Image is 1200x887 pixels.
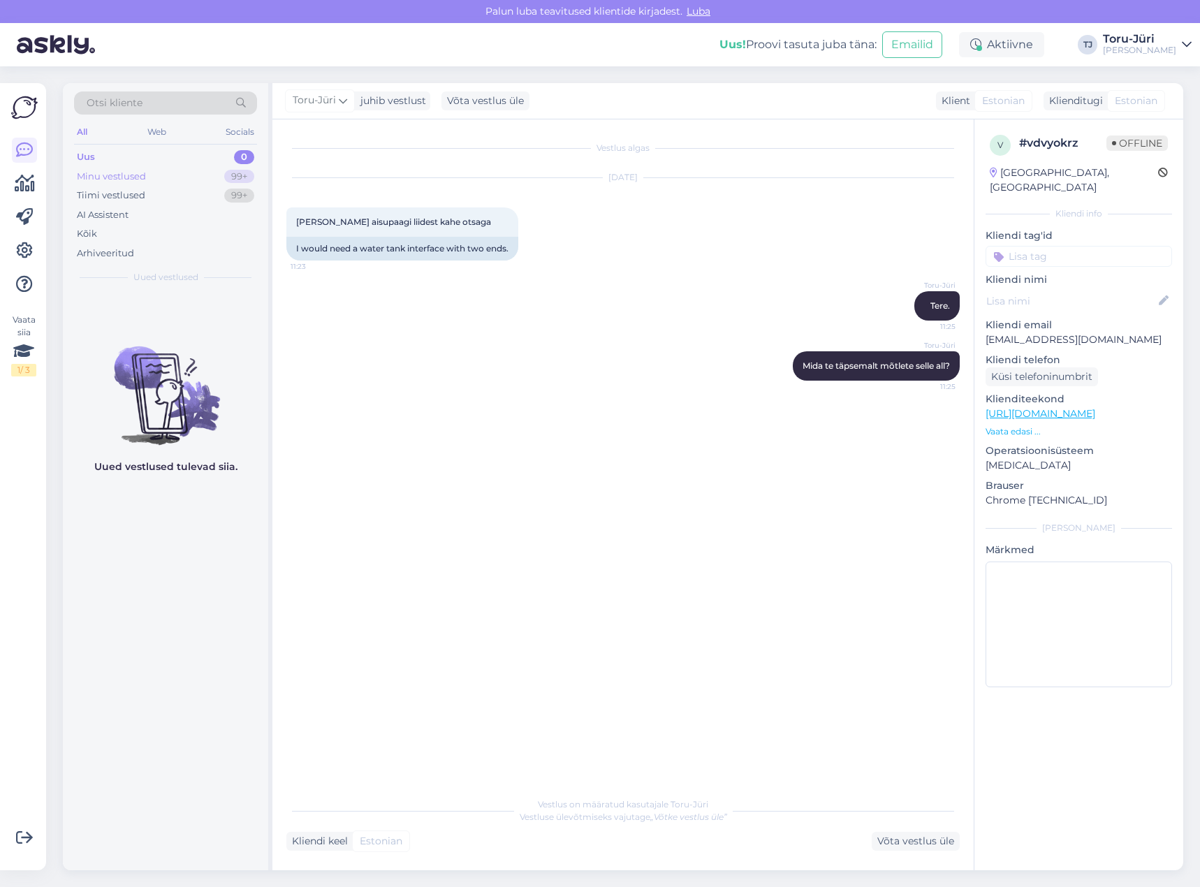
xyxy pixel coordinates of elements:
[223,123,257,141] div: Socials
[986,478,1172,493] p: Brauser
[296,217,491,227] span: [PERSON_NAME] aisupaagi liidest kahe otsaga
[872,832,960,851] div: Võta vestlus üle
[87,96,142,110] span: Otsi kliente
[986,332,1172,347] p: [EMAIL_ADDRESS][DOMAIN_NAME]
[74,123,90,141] div: All
[986,272,1172,287] p: Kliendi nimi
[986,543,1172,557] p: Märkmed
[986,318,1172,332] p: Kliendi email
[77,189,145,203] div: Tiimi vestlused
[997,140,1003,150] span: v
[286,171,960,184] div: [DATE]
[1078,35,1097,54] div: TJ
[903,321,956,332] span: 11:25
[882,31,942,58] button: Emailid
[441,91,529,110] div: Võta vestlus üle
[1044,94,1103,108] div: Klienditugi
[1103,45,1176,56] div: [PERSON_NAME]
[986,522,1172,534] div: [PERSON_NAME]
[986,493,1172,508] p: Chrome [TECHNICAL_ID]
[903,340,956,351] span: Toru-Jüri
[986,293,1156,309] input: Lisa nimi
[11,314,36,376] div: Vaata siia
[94,460,237,474] p: Uued vestlused tulevad siia.
[145,123,169,141] div: Web
[986,458,1172,473] p: [MEDICAL_DATA]
[986,246,1172,267] input: Lisa tag
[133,271,198,284] span: Uued vestlused
[11,364,36,376] div: 1 / 3
[986,207,1172,220] div: Kliendi info
[63,321,268,447] img: No chats
[959,32,1044,57] div: Aktiivne
[990,166,1158,195] div: [GEOGRAPHIC_DATA], [GEOGRAPHIC_DATA]
[77,247,134,261] div: Arhiveeritud
[930,300,950,311] span: Tere.
[77,208,129,222] div: AI Assistent
[77,170,146,184] div: Minu vestlused
[286,834,348,849] div: Kliendi keel
[1106,135,1168,151] span: Offline
[719,38,746,51] b: Uus!
[936,94,970,108] div: Klient
[520,812,727,822] span: Vestluse ülevõtmiseks vajutage
[682,5,715,17] span: Luba
[986,228,1172,243] p: Kliendi tag'id
[291,261,343,272] span: 11:23
[538,799,708,809] span: Vestlus on määratud kasutajale Toru-Jüri
[224,189,254,203] div: 99+
[719,36,877,53] div: Proovi tasuta juba täna:
[903,280,956,291] span: Toru-Jüri
[77,227,97,241] div: Kõik
[360,834,402,849] span: Estonian
[986,392,1172,406] p: Klienditeekond
[224,170,254,184] div: 99+
[986,407,1095,420] a: [URL][DOMAIN_NAME]
[903,381,956,392] span: 11:25
[355,94,426,108] div: juhib vestlust
[982,94,1025,108] span: Estonian
[803,360,950,371] span: Mida te täpsemalt mõtlete selle all?
[234,150,254,164] div: 0
[77,150,95,164] div: Uus
[11,94,38,121] img: Askly Logo
[986,425,1172,438] p: Vaata edasi ...
[1103,34,1176,45] div: Toru-Jüri
[293,93,336,108] span: Toru-Jüri
[1019,135,1106,152] div: # vdvyokrz
[986,443,1172,458] p: Operatsioonisüsteem
[1103,34,1192,56] a: Toru-Jüri[PERSON_NAME]
[1115,94,1157,108] span: Estonian
[986,367,1098,386] div: Küsi telefoninumbrit
[286,142,960,154] div: Vestlus algas
[286,237,518,261] div: I would need a water tank interface with two ends.
[986,353,1172,367] p: Kliendi telefon
[650,812,727,822] i: „Võtke vestlus üle”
